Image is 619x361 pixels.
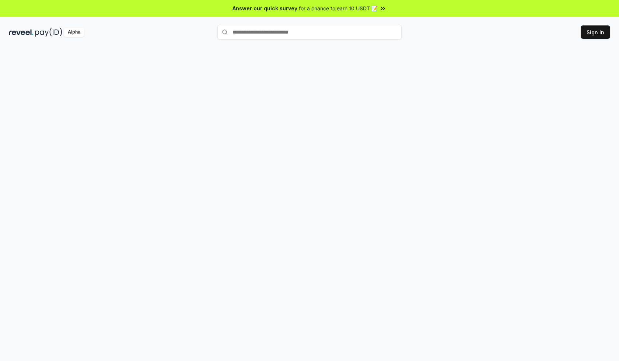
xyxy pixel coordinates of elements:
[64,28,84,37] div: Alpha
[232,4,297,12] span: Answer our quick survey
[581,25,610,39] button: Sign In
[35,28,62,37] img: pay_id
[9,28,34,37] img: reveel_dark
[299,4,378,12] span: for a chance to earn 10 USDT 📝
